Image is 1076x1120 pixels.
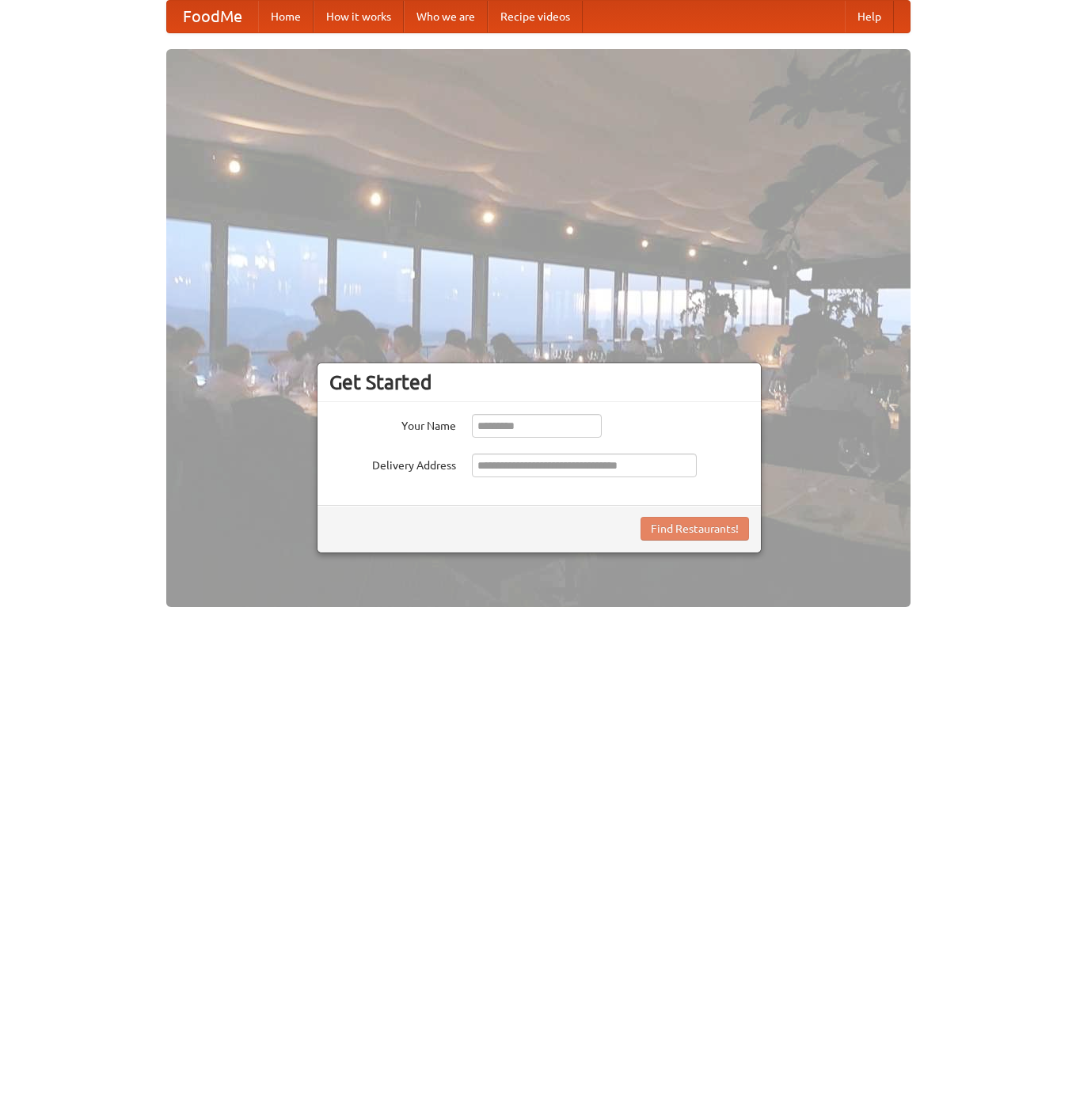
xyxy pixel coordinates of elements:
[404,1,488,32] a: Who we are
[314,1,404,32] a: How it works
[329,454,456,473] label: Delivery Address
[167,1,258,32] a: FoodMe
[641,517,749,541] button: Find Restaurants!
[845,1,894,32] a: Help
[488,1,583,32] a: Recipe videos
[329,370,749,394] h3: Get Started
[258,1,314,32] a: Home
[329,414,456,434] label: Your Name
